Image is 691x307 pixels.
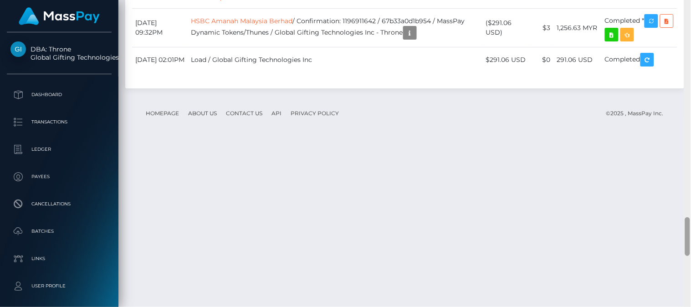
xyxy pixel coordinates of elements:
[10,115,108,129] p: Transactions
[10,197,108,211] p: Cancellations
[7,275,112,297] a: User Profile
[531,9,554,47] td: $3
[188,47,483,72] td: Load / Global Gifting Technologies Inc
[10,170,108,184] p: Payees
[10,279,108,293] p: User Profile
[222,106,266,120] a: Contact Us
[10,143,108,156] p: Ledger
[7,193,112,215] a: Cancellations
[554,9,602,47] td: 1,256.63 MYR
[132,9,188,47] td: [DATE] 09:32PM
[483,47,531,72] td: $291.06 USD
[10,88,108,102] p: Dashboard
[531,47,554,72] td: $0
[7,220,112,243] a: Batches
[10,252,108,266] p: Links
[191,17,293,25] a: HSBC Amanah Malaysia Berhad
[268,106,285,120] a: API
[7,111,112,133] a: Transactions
[142,106,183,120] a: Homepage
[602,9,677,47] td: Completed *
[287,106,343,120] a: Privacy Policy
[554,47,602,72] td: 291.06 USD
[19,7,100,25] img: MassPay Logo
[483,9,531,47] td: ($291.06 USD)
[132,47,188,72] td: [DATE] 02:01PM
[10,225,108,238] p: Batches
[7,83,112,106] a: Dashboard
[10,41,26,57] img: Global Gifting Technologies Inc
[606,108,671,118] div: © 2025 , MassPay Inc.
[7,165,112,188] a: Payees
[7,45,112,61] span: DBA: Throne Global Gifting Technologies Inc
[7,247,112,270] a: Links
[184,106,220,120] a: About Us
[188,9,483,47] td: / Confirmation: 1196911642 / 67b33a0d1b954 / MassPay Dynamic Tokens/Thunes / Global Gifting Techn...
[7,138,112,161] a: Ledger
[602,47,677,72] td: Completed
